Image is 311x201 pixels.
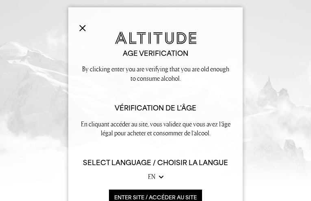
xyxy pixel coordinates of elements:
[79,25,86,31] img: Close
[79,158,232,168] h6: Select Language / Choisir la langue
[79,119,232,138] p: En cliquant accéder au site, vous validez que vous avez l’âge légal pour acheter et consommer de ...
[115,31,196,44] img: Altitude Gin
[79,49,232,58] h2: Age verification
[79,64,232,83] p: By clicking enter you are verifying that you are old enough to consume alcohol.
[79,104,232,113] h2: Vérification de l'âge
